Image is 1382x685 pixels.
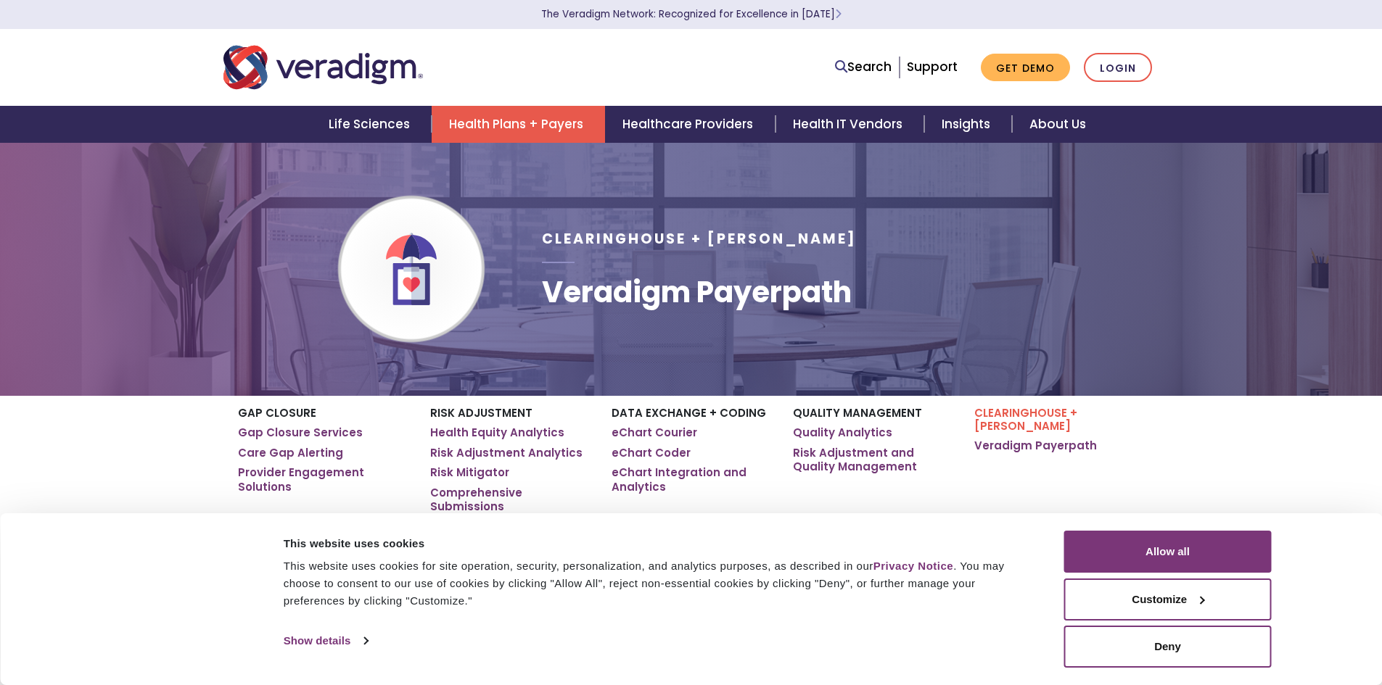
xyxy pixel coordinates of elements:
[793,446,953,474] a: Risk Adjustment and Quality Management
[776,106,924,143] a: Health IT Vendors
[430,486,590,514] a: Comprehensive Submissions
[793,425,892,440] a: Quality Analytics
[284,630,368,652] a: Show details
[974,439,1097,453] a: Veradigm Payerpath
[284,557,1032,610] div: This website uses cookies for site operation, security, personalization, and analytics purposes, ...
[311,106,432,143] a: Life Sciences
[612,465,771,494] a: eChart Integration and Analytics
[430,465,509,480] a: Risk Mitigator
[612,425,697,440] a: eChart Courier
[284,535,1032,552] div: This website uses cookies
[835,7,842,21] span: Learn More
[907,58,958,75] a: Support
[1064,578,1272,620] button: Customize
[1012,106,1103,143] a: About Us
[542,229,857,249] span: Clearinghouse + [PERSON_NAME]
[1064,531,1272,573] button: Allow all
[1084,53,1152,83] a: Login
[924,106,1012,143] a: Insights
[238,446,343,460] a: Care Gap Alerting
[223,43,423,91] img: Veradigm logo
[835,57,892,77] a: Search
[981,54,1070,82] a: Get Demo
[430,425,564,440] a: Health Equity Analytics
[541,7,842,21] a: The Veradigm Network: Recognized for Excellence in [DATE]Learn More
[873,560,953,572] a: Privacy Notice
[238,465,408,494] a: Provider Engagement Solutions
[612,446,691,460] a: eChart Coder
[605,106,775,143] a: Healthcare Providers
[430,446,583,460] a: Risk Adjustment Analytics
[432,106,605,143] a: Health Plans + Payers
[238,425,363,440] a: Gap Closure Services
[542,275,857,310] h1: Veradigm Payerpath
[1064,626,1272,668] button: Deny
